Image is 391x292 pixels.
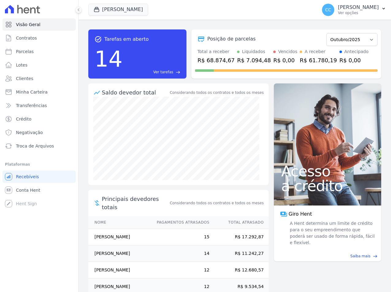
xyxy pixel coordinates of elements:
a: Visão Geral [2,18,76,31]
a: Negativação [2,126,76,139]
span: Recebíveis [16,174,39,180]
span: east [176,70,180,75]
a: Conta Hent [2,184,76,196]
span: Acesso [281,164,374,179]
div: R$ 68.874,67 [197,56,235,64]
span: Negativação [16,129,43,136]
span: east [373,254,378,259]
span: Troca de Arquivos [16,143,54,149]
td: [PERSON_NAME] [88,262,151,279]
td: R$ 12.680,57 [210,262,269,279]
div: Considerando todos os contratos e todos os meses [170,90,264,95]
button: [PERSON_NAME] [88,4,148,15]
td: R$ 17.292,87 [210,229,269,245]
span: Crédito [16,116,32,122]
a: Crédito [2,113,76,125]
span: A Hent determina um limite de crédito para o seu empreendimento que poderá ser usado de forma ráp... [289,220,375,246]
p: [PERSON_NAME] [338,4,379,10]
span: Considerando todos os contratos e todos os meses [170,200,264,206]
span: Tarefas em aberto [104,36,149,43]
div: Total a receber [197,48,235,55]
span: task_alt [94,36,102,43]
span: Ver tarefas [153,69,173,75]
span: a crédito [281,179,374,193]
div: Liquidados [242,48,265,55]
div: Plataformas [5,161,73,168]
a: Lotes [2,59,76,71]
a: Saiba mais east [278,253,378,259]
td: R$ 11.242,27 [210,245,269,262]
td: 12 [151,262,210,279]
div: R$ 0,00 [339,56,369,64]
span: Parcelas [16,48,34,55]
span: Conta Hent [16,187,40,193]
div: Posição de parcelas [207,35,256,43]
div: A receber [305,48,325,55]
span: Principais devedores totais [102,195,169,211]
a: Minha Carteira [2,86,76,98]
a: Clientes [2,72,76,85]
th: Total Atrasado [210,216,269,229]
span: Visão Geral [16,21,40,28]
span: Minha Carteira [16,89,48,95]
div: R$ 7.094,48 [237,56,271,64]
span: Contratos [16,35,37,41]
button: CC [PERSON_NAME] Ver opções [317,1,391,18]
a: Ver tarefas east [125,69,180,75]
div: Saldo devedor total [102,88,169,97]
span: Clientes [16,75,33,82]
span: Transferências [16,102,47,109]
div: R$ 0,00 [273,56,297,64]
td: 15 [151,229,210,245]
th: Pagamentos Atrasados [151,216,210,229]
td: [PERSON_NAME] [88,229,151,245]
div: Antecipado [344,48,369,55]
span: Giro Hent [289,210,312,218]
a: Contratos [2,32,76,44]
div: R$ 61.780,19 [300,56,337,64]
a: Transferências [2,99,76,112]
div: 14 [94,43,123,75]
td: 14 [151,245,210,262]
a: Troca de Arquivos [2,140,76,152]
div: Vencidos [278,48,297,55]
td: [PERSON_NAME] [88,245,151,262]
a: Parcelas [2,45,76,58]
p: Ver opções [338,10,379,15]
span: Saiba mais [350,253,370,259]
span: CC [325,8,331,12]
a: Recebíveis [2,171,76,183]
th: Nome [88,216,151,229]
span: Lotes [16,62,28,68]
